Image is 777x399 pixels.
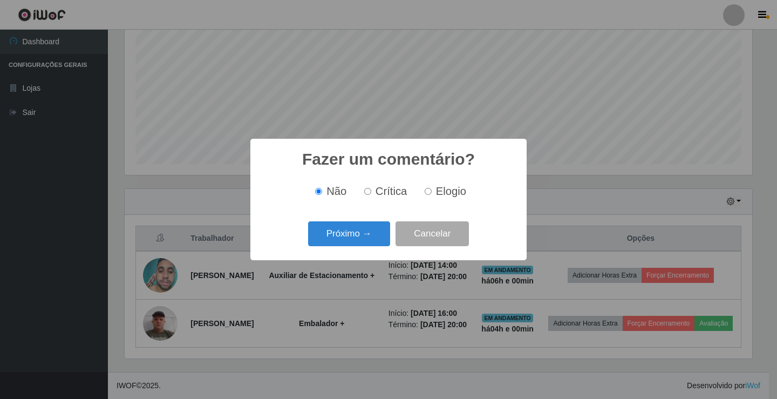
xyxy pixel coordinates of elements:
[308,221,390,247] button: Próximo →
[436,185,466,197] span: Elogio
[376,185,407,197] span: Crítica
[396,221,469,247] button: Cancelar
[326,185,346,197] span: Não
[364,188,371,195] input: Crítica
[425,188,432,195] input: Elogio
[302,150,475,169] h2: Fazer um comentário?
[315,188,322,195] input: Não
